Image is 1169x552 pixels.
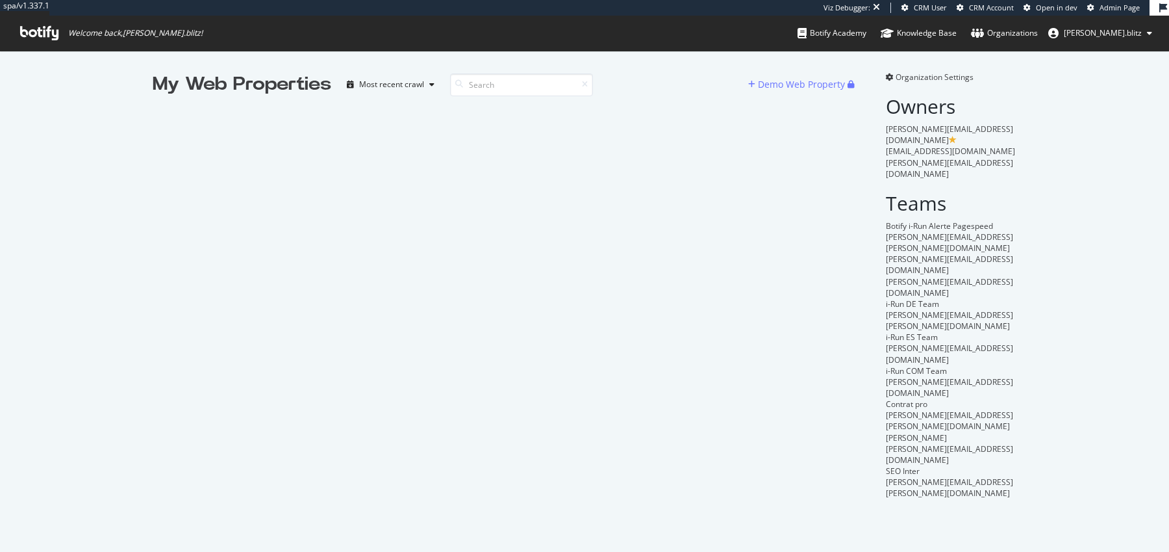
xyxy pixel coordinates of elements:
button: [PERSON_NAME].blitz [1038,23,1163,44]
div: Organizations [971,27,1038,40]
div: Viz Debugger: [823,3,870,13]
a: CRM User [901,3,947,13]
span: [PERSON_NAME][EMAIL_ADDRESS][DOMAIN_NAME] [886,157,1013,179]
a: Demo Web Property [748,79,848,90]
span: CRM User [914,3,947,12]
h2: Owners [886,96,1016,117]
span: [PERSON_NAME][EMAIL_ADDRESS][DOMAIN_NAME] [886,124,1013,146]
span: Admin Page [1100,3,1140,12]
span: [EMAIL_ADDRESS][DOMAIN_NAME] [886,146,1015,157]
span: CRM Account [969,3,1014,12]
a: Admin Page [1087,3,1140,13]
div: i-Run ES Team [886,332,1016,343]
span: Open in dev [1036,3,1077,12]
div: Demo Web Property [758,78,845,91]
a: Open in dev [1024,3,1077,13]
span: [PERSON_NAME][EMAIL_ADDRESS][PERSON_NAME][DOMAIN_NAME] [886,410,1013,432]
div: Most recent crawl [359,81,424,88]
span: [PERSON_NAME][EMAIL_ADDRESS][PERSON_NAME][DOMAIN_NAME] [886,309,1013,332]
span: Organization Settings [896,72,974,83]
span: [PERSON_NAME][EMAIL_ADDRESS][PERSON_NAME][DOMAIN_NAME] [886,231,1013,254]
div: i-Run COM Team [886,365,1016,376]
div: i-Run DE Team [886,298,1016,309]
div: Botify i-Run Alerte Pagespeed [886,220,1016,231]
a: Organizations [971,16,1038,51]
div: Knowledge Base [881,27,957,40]
span: Welcome back, [PERSON_NAME].blitz ! [68,28,203,38]
span: [PERSON_NAME][EMAIL_ADDRESS][DOMAIN_NAME] [886,276,1013,298]
span: [PERSON_NAME][EMAIL_ADDRESS][DOMAIN_NAME] [886,376,1013,399]
a: Knowledge Base [881,16,957,51]
button: Demo Web Property [748,74,848,95]
div: My Web Properties [153,72,331,98]
div: SEO Inter [886,466,1016,477]
div: [PERSON_NAME] [886,432,1016,443]
span: [PERSON_NAME][EMAIL_ADDRESS][DOMAIN_NAME] [886,443,1013,466]
a: Botify Academy [798,16,866,51]
span: alexandre.blitz [1064,27,1142,38]
div: Botify Academy [798,27,866,40]
a: CRM Account [957,3,1014,13]
h2: Teams [886,192,1016,214]
span: [PERSON_NAME][EMAIL_ADDRESS][DOMAIN_NAME] [886,254,1013,276]
div: Contrat pro [886,399,1016,410]
span: [PERSON_NAME][EMAIL_ADDRESS][DOMAIN_NAME] [886,343,1013,365]
button: Most recent crawl [342,74,440,95]
span: [PERSON_NAME][EMAIL_ADDRESS][PERSON_NAME][DOMAIN_NAME] [886,477,1013,499]
input: Search [450,73,593,96]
